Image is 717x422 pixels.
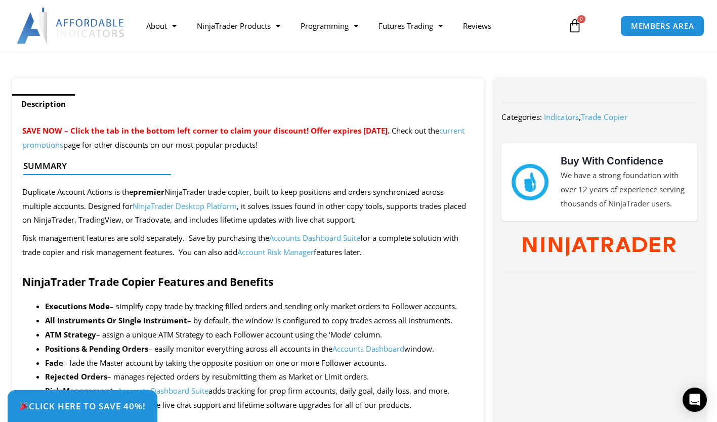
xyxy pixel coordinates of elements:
[45,386,113,396] b: Risk Management
[581,112,627,122] a: Trade Copier
[133,201,237,211] a: NinjaTrader Desktop Platform
[577,15,585,23] span: 0
[23,161,465,171] h4: Summary
[22,125,390,136] span: SAVE NOW – Click the tab in the bottom left corner to claim your discount! Offer expires [DATE].
[561,168,687,211] p: We have a strong foundation with over 12 years of experience serving thousands of NinjaTrader users.
[45,358,63,368] strong: Fade
[19,402,146,410] span: Click Here to save 40%!
[45,315,187,325] strong: All Instruments Or Single Instrument
[290,14,368,37] a: Programming
[631,22,694,30] span: MEMBERS AREA
[45,344,148,354] strong: Positions & Pending Orders
[45,371,107,382] b: Rejected Orders
[22,231,474,260] p: Risk management features are sold separately. Save by purchasing the for a complete solution with...
[45,328,474,342] li: – assign a unique ATM Strategy to each Follower account using the ‘Mode’ column.
[332,344,404,354] a: Accounts Dashboard
[45,384,474,398] li: – adds tracking for prop firm accounts, daily goal, daily loss, and more.
[45,342,474,356] li: – easily monitor everything across all accounts in the window.
[269,233,360,243] a: Accounts Dashboard Suite
[17,8,125,44] img: LogoAI | Affordable Indicators – NinjaTrader
[20,402,28,410] img: 🎉
[544,112,579,122] a: Indicators
[136,14,187,37] a: About
[45,356,474,370] li: – fade the Master account by taking the opposite position on one or more Follower accounts.
[136,14,559,37] nav: Menu
[22,187,466,225] span: Duplicate Account Actions is the NinjaTrader trade copier, built to keep positions and orders syn...
[501,112,542,122] span: Categories:
[8,390,157,422] a: 🎉Click Here to save 40%!
[561,153,687,168] h3: Buy With Confidence
[544,112,627,122] span: ,
[45,329,96,340] b: ATM Strategy
[523,237,676,257] img: NinjaTrader Wordmark color RGB | Affordable Indicators – NinjaTrader
[22,124,474,152] p: Check out the page for other discounts on our most popular products!
[45,300,474,314] li: – simplify copy trade by tracking filled orders and sending only market orders to Follower accounts.
[22,275,273,289] strong: NinjaTrader Trade Copier Features and Benefits
[45,370,474,384] li: – manages rejected orders by resubmitting them as Market or Limit orders.
[553,11,597,40] a: 0
[45,301,110,311] strong: Executions Mode
[45,314,474,328] li: – by default, the window is configured to copy trades across all instruments.
[368,14,453,37] a: Futures Trading
[12,94,75,114] a: Description
[512,164,548,200] img: mark thumbs good 43913 | Affordable Indicators – NinjaTrader
[620,16,705,36] a: MEMBERS AREA
[683,388,707,412] div: Open Intercom Messenger
[237,247,314,257] a: Account Risk Manager
[133,187,164,197] strong: premier
[187,14,290,37] a: NinjaTrader Products
[117,386,208,396] a: Accounts Dashboard Suite
[453,14,501,37] a: Reviews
